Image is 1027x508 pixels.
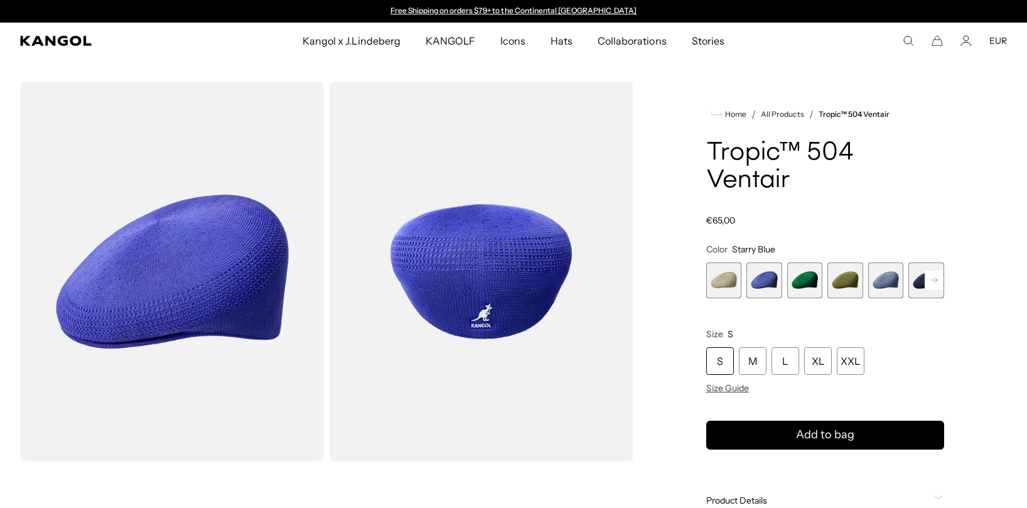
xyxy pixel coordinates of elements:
[960,35,972,46] a: Account
[746,262,782,298] label: Starry Blue
[706,244,728,255] span: Color
[827,262,863,298] label: Green
[585,23,679,59] a: Collaborations
[723,110,746,119] span: Home
[706,328,723,340] span: Size
[787,262,823,298] div: 3 of 22
[732,244,775,255] span: Starry Blue
[706,215,735,226] span: €65,00
[706,262,742,298] label: Beige
[303,23,401,59] span: Kangol x J.Lindeberg
[20,82,324,462] img: color-starry-blue
[488,23,538,59] a: Icons
[413,23,488,59] a: KANGOLF
[819,110,890,119] a: Tropic™ 504 Ventair
[728,328,733,340] span: S
[837,347,864,375] div: XXL
[761,110,804,119] a: All Products
[538,23,585,59] a: Hats
[551,23,573,59] span: Hats
[908,262,944,298] label: Navy
[706,262,742,298] div: 1 of 22
[390,6,637,15] a: Free Shipping on orders $79+ to the Continental [GEOGRAPHIC_DATA]
[932,35,943,46] button: Cart
[706,421,945,450] button: Add to bag
[598,23,666,59] span: Collaborations
[746,262,782,298] div: 2 of 22
[804,347,832,375] div: XL
[329,82,633,462] img: color-starry-blue
[989,35,1007,46] button: EUR
[868,262,904,298] div: 5 of 22
[20,36,200,46] a: Kangol
[384,6,643,16] slideshow-component: Announcement bar
[500,23,525,59] span: Icons
[746,107,756,122] li: /
[804,107,814,122] li: /
[692,23,724,59] span: Stories
[711,109,746,120] a: Home
[426,23,475,59] span: KANGOLF
[679,23,737,59] a: Stories
[772,347,799,375] div: L
[796,426,854,443] span: Add to bag
[706,347,734,375] div: S
[706,139,945,195] h1: Tropic™ 504 Ventair
[739,347,766,375] div: M
[706,495,930,506] span: Product Details
[384,6,643,16] div: Announcement
[868,262,904,298] label: DENIM BLUE
[908,262,944,298] div: 6 of 22
[903,35,914,46] summary: Search here
[290,23,413,59] a: Kangol x J.Lindeberg
[827,262,863,298] div: 4 of 22
[384,6,643,16] div: 1 of 2
[787,262,823,298] label: Masters Green
[706,107,945,122] nav: breadcrumbs
[706,382,749,394] span: Size Guide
